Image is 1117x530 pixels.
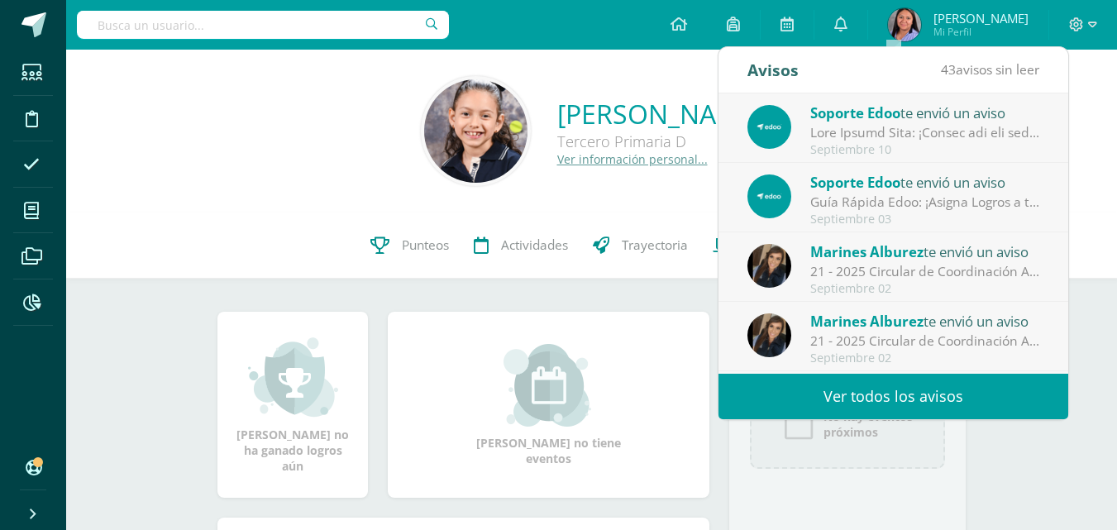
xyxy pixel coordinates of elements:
[810,262,1040,281] div: 21 - 2025 Circular de Coordinación Académica : Buenos días estimadas familias de Segundo Ciclo, e...
[424,79,527,183] img: 177e6b0b7c613758ba5825a3e85d43ce.png
[941,60,1039,79] span: avisos sin leer
[747,174,791,218] img: 16aac84a45bf385ff285427704d9c25e.png
[700,212,816,279] a: Contactos
[358,212,461,279] a: Punteos
[747,244,791,288] img: 6f99ca85ee158e1ea464f4dd0b53ae36.png
[810,143,1040,157] div: Septiembre 10
[580,212,700,279] a: Trayectoria
[823,408,913,440] span: No hay eventos próximos
[810,173,900,192] span: Soporte Edoo
[941,60,956,79] span: 43
[933,10,1029,26] span: [PERSON_NAME]
[810,103,900,122] span: Soporte Edoo
[77,11,449,39] input: Busca un usuario...
[466,344,632,466] div: [PERSON_NAME] no tiene eventos
[557,131,763,151] div: Tercero Primaria D
[747,105,791,149] img: 16aac84a45bf385ff285427704d9c25e.png
[810,193,1040,212] div: Guía Rápida Edoo: ¡Asigna Logros a tus Estudiantes y Motívalos en su Aprendizaje!: En Edoo, sabem...
[810,332,1040,351] div: 21 - 2025 Circular de Coordinación Académica : Buenos días estimadas familias de Segundo Ciclo, e...
[810,212,1040,227] div: Septiembre 03
[402,236,449,254] span: Punteos
[504,344,594,427] img: event_small.png
[248,336,338,418] img: achievement_small.png
[461,212,580,279] a: Actividades
[810,312,924,331] span: Marines Alburez
[501,236,568,254] span: Actividades
[810,123,1040,142] div: Guía Rápida Edoo: ¡Conoce qué son los Bolsones o Divisiones de Nota!: En Edoo, buscamos que cada ...
[747,313,791,357] img: 6f99ca85ee158e1ea464f4dd0b53ae36.png
[718,374,1068,419] a: Ver todos los avisos
[747,47,799,93] div: Avisos
[810,310,1040,332] div: te envió un aviso
[810,102,1040,123] div: te envió un aviso
[810,282,1040,296] div: Septiembre 02
[622,236,688,254] span: Trayectoria
[810,241,1040,262] div: te envió un aviso
[782,408,815,441] img: event_icon.png
[810,242,924,261] span: Marines Alburez
[557,96,763,131] a: [PERSON_NAME]
[234,336,351,474] div: [PERSON_NAME] no ha ganado logros aún
[810,171,1040,193] div: te envió un aviso
[557,151,708,167] a: Ver información personal...
[810,351,1040,365] div: Septiembre 02
[888,8,921,41] img: c39215c3b1f3eb3060f54f02592c4c91.png
[933,25,1029,39] span: Mi Perfil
